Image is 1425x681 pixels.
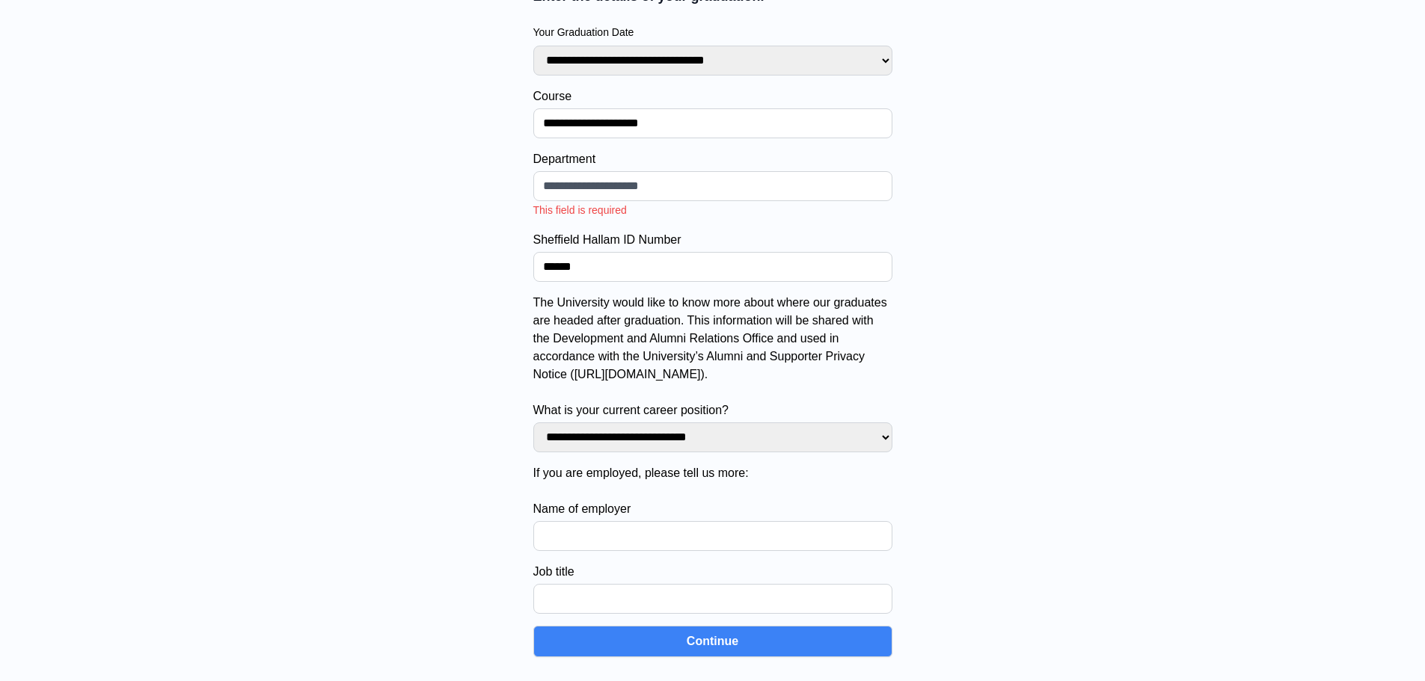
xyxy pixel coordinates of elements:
[533,563,892,581] label: Job title
[533,87,892,105] label: Course
[533,464,892,518] label: If you are employed, please tell us more: Name of employer
[533,294,892,419] label: The University would like to know more about where our graduates are headed after graduation. Thi...
[533,204,627,216] span: This field is required
[533,25,892,40] label: Your Graduation Date
[533,231,892,249] label: Sheffield Hallam ID Number
[533,626,892,657] button: Continue
[533,150,892,168] label: Department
